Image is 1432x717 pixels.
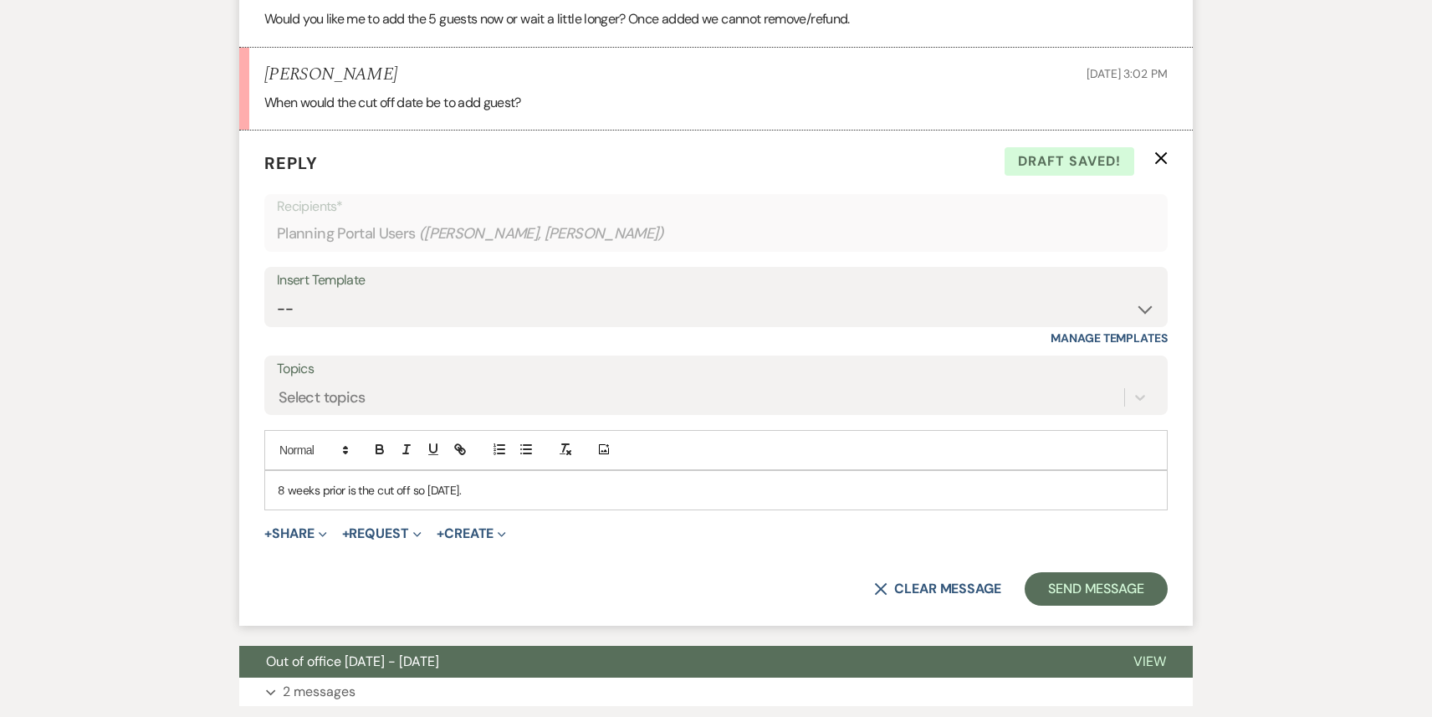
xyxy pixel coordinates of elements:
[264,64,397,85] h5: [PERSON_NAME]
[277,196,1155,218] p: Recipients*
[239,646,1107,678] button: Out of office [DATE] - [DATE]
[264,527,327,540] button: Share
[277,218,1155,250] div: Planning Portal Users
[264,152,318,174] span: Reply
[1051,330,1168,346] a: Manage Templates
[279,386,366,408] div: Select topics
[437,527,444,540] span: +
[239,678,1193,706] button: 2 messages
[278,481,1154,499] p: 8 weeks prior is the cut off so [DATE].
[342,527,350,540] span: +
[264,8,1168,30] p: Would you like me to add the 5 guests now or wait a little longer? Once added we cannot remove/re...
[277,357,1155,382] label: Topics
[283,681,355,703] p: 2 messages
[264,92,1168,114] p: When would the cut off date be to add guest?
[342,527,422,540] button: Request
[264,527,272,540] span: +
[1025,572,1168,606] button: Send Message
[266,653,439,670] span: Out of office [DATE] - [DATE]
[419,223,665,245] span: ( [PERSON_NAME], [PERSON_NAME] )
[1087,66,1168,81] span: [DATE] 3:02 PM
[874,582,1001,596] button: Clear message
[1005,147,1134,176] span: Draft saved!
[1133,653,1166,670] span: View
[1107,646,1193,678] button: View
[277,269,1155,293] div: Insert Template
[437,527,506,540] button: Create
